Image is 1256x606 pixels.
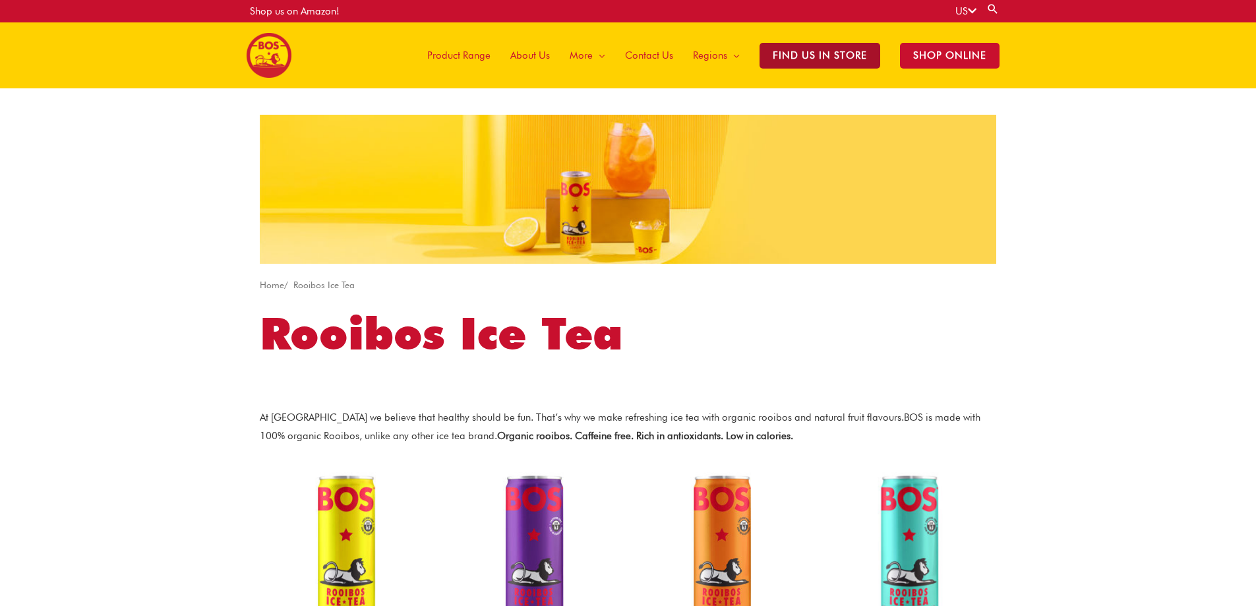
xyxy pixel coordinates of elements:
a: Contact Us [615,22,683,88]
a: More [560,22,615,88]
span: Regions [693,36,727,75]
a: SHOP ONLINE [890,22,1009,88]
a: US [955,5,976,17]
strong: Organic rooibos. Caffeine free. Rich in antioxidants. Low in calories. [497,430,793,442]
h1: Rooibos Ice Tea [260,303,996,365]
p: At [GEOGRAPHIC_DATA] we believe that healthy should be fun. That’s why we make refreshing ice tea... [260,409,996,446]
span: Contact Us [625,36,673,75]
a: Product Range [417,22,500,88]
span: SHOP ONLINE [900,43,1000,69]
span: Find Us in Store [760,43,880,69]
img: BOS United States [247,33,291,78]
nav: Site Navigation [407,22,1009,88]
a: Find Us in Store [750,22,890,88]
a: Regions [683,22,750,88]
span: About Us [510,36,550,75]
a: Search button [986,3,1000,15]
span: Product Range [427,36,491,75]
span: More [570,36,593,75]
nav: Breadcrumb [260,277,996,294]
a: Home [260,280,284,290]
a: About Us [500,22,560,88]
